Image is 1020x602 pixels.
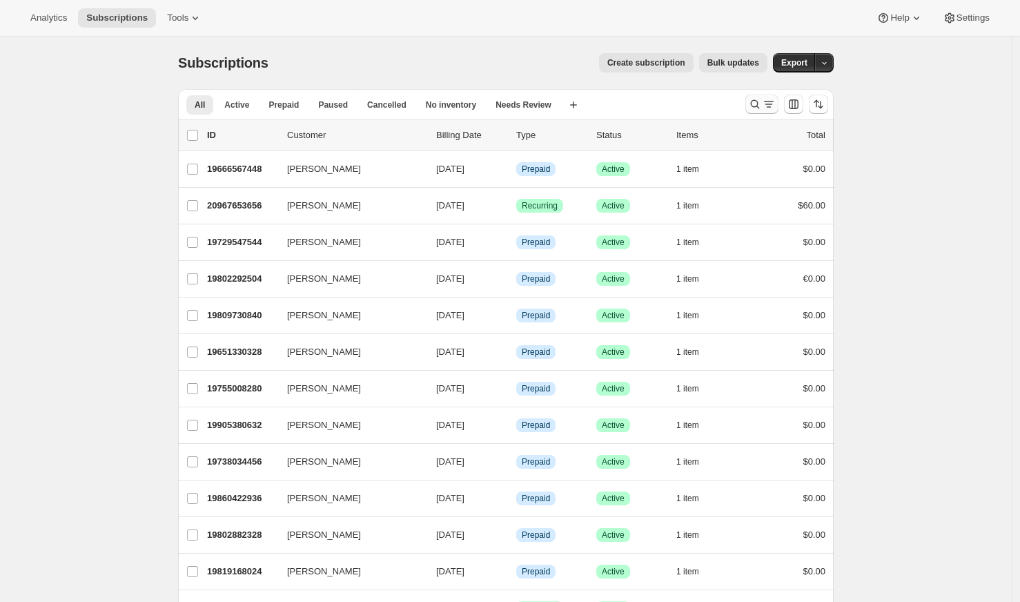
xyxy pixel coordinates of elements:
span: $0.00 [803,347,825,357]
p: 19860422936 [207,492,276,505]
button: [PERSON_NAME] [279,268,417,290]
span: [DATE] [436,164,464,174]
span: Active [224,99,249,110]
button: 1 item [676,379,714,398]
button: [PERSON_NAME] [279,487,417,509]
span: [PERSON_NAME] [287,382,361,396]
span: Prepaid [522,420,550,431]
button: [PERSON_NAME] [279,378,417,400]
span: Prepaid [522,566,550,577]
button: 1 item [676,269,714,289]
button: Customize table column order and visibility [784,95,803,114]
div: 19905380632[PERSON_NAME][DATE]InfoPrepaidSuccessActive1 item$0.00 [207,416,825,435]
button: Help [868,8,931,28]
span: Prepaid [522,273,550,284]
div: 19809730840[PERSON_NAME][DATE]InfoPrepaidSuccessActive1 item$0.00 [207,306,825,325]
div: 19802882328[PERSON_NAME][DATE]InfoPrepaidSuccessActive1 item$0.00 [207,525,825,545]
p: 19802292504 [207,272,276,286]
span: [DATE] [436,310,464,320]
span: [PERSON_NAME] [287,528,361,542]
span: Help [890,12,909,23]
span: $0.00 [803,530,825,540]
span: $0.00 [803,237,825,247]
span: $0.00 [803,420,825,430]
span: Active [602,164,625,175]
div: 19651330328[PERSON_NAME][DATE]InfoPrepaidSuccessActive1 item$0.00 [207,342,825,362]
span: [PERSON_NAME] [287,199,361,213]
span: 1 item [676,310,699,321]
span: 1 item [676,164,699,175]
span: [DATE] [436,530,464,540]
span: [DATE] [436,456,464,467]
button: [PERSON_NAME] [279,561,417,583]
span: Active [602,347,625,358]
span: Active [602,493,625,504]
span: Tools [167,12,188,23]
span: Prepaid [268,99,299,110]
span: Prepaid [522,456,550,467]
button: [PERSON_NAME] [279,341,417,363]
span: Prepaid [522,493,550,504]
div: 19819168024[PERSON_NAME][DATE]InfoPrepaidSuccessActive1 item$0.00 [207,562,825,581]
span: Prepaid [522,383,550,394]
span: Prepaid [522,310,550,321]
button: 1 item [676,342,714,362]
button: [PERSON_NAME] [279,195,417,217]
div: Items [676,128,745,142]
span: Cancelled [367,99,406,110]
button: [PERSON_NAME] [279,231,417,253]
span: 1 item [676,566,699,577]
span: 1 item [676,273,699,284]
span: Subscriptions [178,55,268,70]
span: Active [602,200,625,211]
button: Subscriptions [78,8,156,28]
span: $0.00 [803,383,825,394]
span: [DATE] [436,273,464,284]
button: 1 item [676,416,714,435]
span: [PERSON_NAME] [287,309,361,322]
button: Bulk updates [699,53,767,72]
button: 1 item [676,525,714,545]
span: Recurring [522,200,558,211]
span: €0.00 [803,273,825,284]
span: [DATE] [436,200,464,211]
button: [PERSON_NAME] [279,524,417,546]
span: $0.00 [803,164,825,174]
span: 1 item [676,200,699,211]
span: [PERSON_NAME] [287,272,361,286]
div: 19729547544[PERSON_NAME][DATE]InfoPrepaidSuccessActive1 item$0.00 [207,233,825,252]
span: Export [781,57,807,68]
button: 1 item [676,159,714,179]
span: [DATE] [436,566,464,576]
button: 1 item [676,562,714,581]
p: 19819168024 [207,565,276,579]
button: Export [773,53,816,72]
span: $60.00 [798,200,825,211]
button: 1 item [676,489,714,508]
span: [PERSON_NAME] [287,492,361,505]
span: Active [602,456,625,467]
p: Status [596,128,665,142]
div: 19755008280[PERSON_NAME][DATE]InfoPrepaidSuccessActive1 item$0.00 [207,379,825,398]
span: Subscriptions [86,12,148,23]
span: Active [602,237,625,248]
p: 19905380632 [207,418,276,432]
button: Analytics [22,8,75,28]
span: $0.00 [803,566,825,576]
div: 19802292504[PERSON_NAME][DATE]InfoPrepaidSuccessActive1 item€0.00 [207,269,825,289]
p: 19809730840 [207,309,276,322]
span: [DATE] [436,383,464,394]
p: 20967653656 [207,199,276,213]
span: Analytics [30,12,67,23]
span: Needs Review [496,99,551,110]
span: Prepaid [522,347,550,358]
span: 1 item [676,347,699,358]
div: IDCustomerBilling DateTypeStatusItemsTotal [207,128,825,142]
span: 1 item [676,530,699,541]
button: [PERSON_NAME] [279,158,417,180]
span: [PERSON_NAME] [287,455,361,469]
span: [DATE] [436,493,464,503]
p: Customer [287,128,425,142]
span: [PERSON_NAME] [287,565,361,579]
button: Search and filter results [745,95,778,114]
